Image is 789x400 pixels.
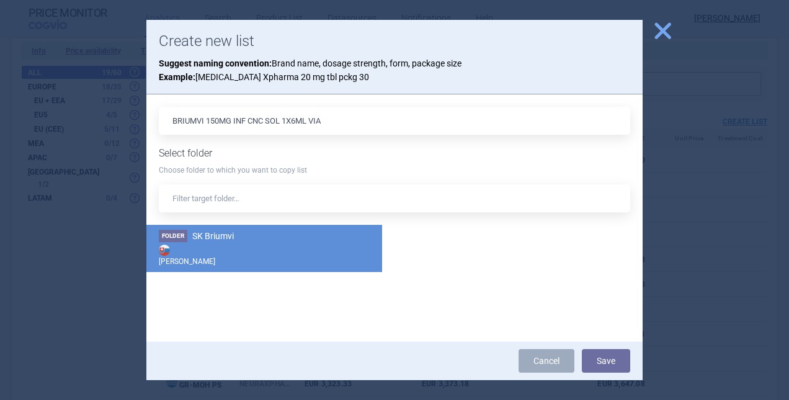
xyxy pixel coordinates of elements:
span: SK Briumvi [192,231,234,241]
input: Filter target folder… [159,184,630,212]
a: Cancel [519,349,574,373]
p: Brand name, dosage strength, form, package size [MEDICAL_DATA] Xpharma 20 mg tbl pckg 30 [159,57,630,84]
img: SK [159,245,170,256]
h1: Select folder [159,147,630,159]
h1: Create new list [159,32,630,50]
span: Folder [159,230,187,242]
strong: [PERSON_NAME] [159,242,370,267]
button: Save [582,349,630,373]
p: Choose folder to which you want to copy list [159,165,630,176]
strong: Example: [159,72,195,82]
strong: Suggest naming convention: [159,58,272,68]
input: List name [159,107,630,135]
